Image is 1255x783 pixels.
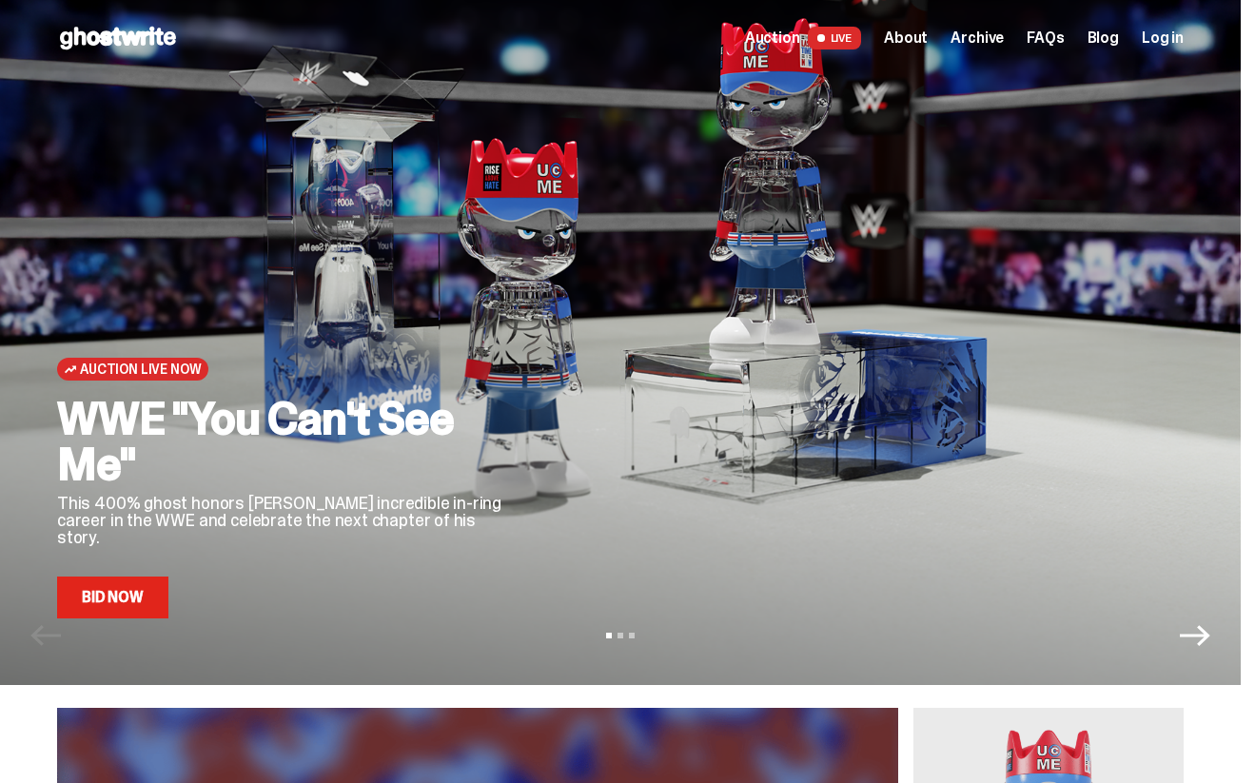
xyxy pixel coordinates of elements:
a: FAQs [1027,30,1064,46]
a: About [884,30,928,46]
a: Log in [1142,30,1184,46]
button: View slide 2 [618,633,623,638]
p: This 400% ghost honors [PERSON_NAME] incredible in-ring career in the WWE and celebrate the next ... [57,495,514,546]
h2: WWE "You Can't See Me" [57,396,514,487]
a: Bid Now [57,577,168,618]
span: Auction Live Now [80,362,201,377]
a: Archive [951,30,1004,46]
a: Blog [1088,30,1119,46]
button: Next [1180,620,1210,651]
button: View slide 1 [606,633,612,638]
span: Auction [745,30,800,46]
a: Auction LIVE [745,27,861,49]
button: View slide 3 [629,633,635,638]
span: LIVE [808,27,862,49]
